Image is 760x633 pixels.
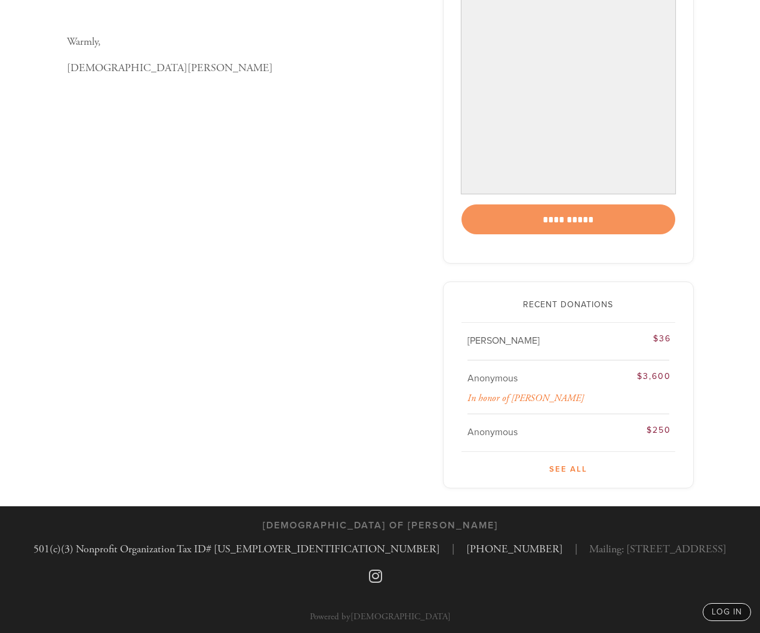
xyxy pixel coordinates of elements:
[467,426,518,438] span: Anonymous
[310,612,451,621] p: Powered by
[467,393,671,404] div: In honor of [PERSON_NAME]
[33,542,440,556] a: 501(c)(3) Nonprofit Organization Tax ID# [US_EMPLOYER_IDENTIFICATION_NUMBER]
[703,603,751,621] a: log in
[466,542,563,556] a: [PHONE_NUMBER]
[461,452,675,476] a: See All
[461,300,675,310] h2: Recent Donations
[67,33,425,51] p: Warmly,
[67,60,425,77] p: [DEMOGRAPHIC_DATA][PERSON_NAME]
[600,424,670,436] div: $250
[263,520,498,531] h3: [DEMOGRAPHIC_DATA] of [PERSON_NAME]
[350,611,451,622] a: [DEMOGRAPHIC_DATA]
[467,372,518,384] span: Anonymous
[600,332,670,345] div: $36
[589,541,727,557] span: Mailing: [STREET_ADDRESS]
[452,541,454,557] span: |
[575,541,577,557] span: |
[600,370,670,383] div: $3,600
[467,335,540,347] span: [PERSON_NAME]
